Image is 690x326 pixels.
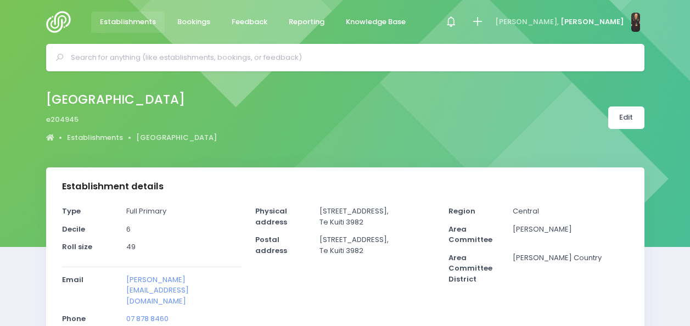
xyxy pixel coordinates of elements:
a: [PERSON_NAME][EMAIL_ADDRESS][DOMAIN_NAME] [126,274,189,306]
a: Feedback [223,12,277,33]
img: N [631,13,640,32]
strong: Region [448,206,475,216]
p: [PERSON_NAME] Country [513,252,628,263]
a: Knowledge Base [337,12,415,33]
span: e204945 [46,114,78,125]
p: [STREET_ADDRESS], Te Kuiti 3982 [319,206,435,227]
a: Edit [608,106,644,129]
strong: Decile [62,224,85,234]
strong: Area Committee District [448,252,492,284]
span: Knowledge Base [346,16,406,27]
span: Reporting [289,16,324,27]
p: Central [513,206,628,217]
a: 07 878 8460 [126,313,169,324]
p: 49 [126,241,242,252]
p: 6 [126,224,242,235]
p: Full Primary [126,206,242,217]
h2: [GEOGRAPHIC_DATA] [46,92,208,107]
strong: Roll size [62,241,92,252]
strong: Email [62,274,83,285]
strong: Postal address [255,234,287,256]
h3: Establishment details [62,181,164,192]
a: Bookings [169,12,220,33]
span: [PERSON_NAME] [560,16,624,27]
strong: Area Committee [448,224,492,245]
a: [GEOGRAPHIC_DATA] [136,132,217,143]
span: [PERSON_NAME], [495,16,559,27]
span: Bookings [177,16,210,27]
input: Search for anything (like establishments, bookings, or feedback) [71,49,629,66]
a: Establishments [67,132,123,143]
a: Reporting [280,12,334,33]
a: Establishments [91,12,165,33]
strong: Physical address [255,206,287,227]
strong: Type [62,206,81,216]
span: Feedback [232,16,267,27]
p: [STREET_ADDRESS], Te Kuiti 3982 [319,234,435,256]
p: [PERSON_NAME] [513,224,628,235]
span: Establishments [100,16,156,27]
strong: Phone [62,313,86,324]
img: Logo [46,11,77,33]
